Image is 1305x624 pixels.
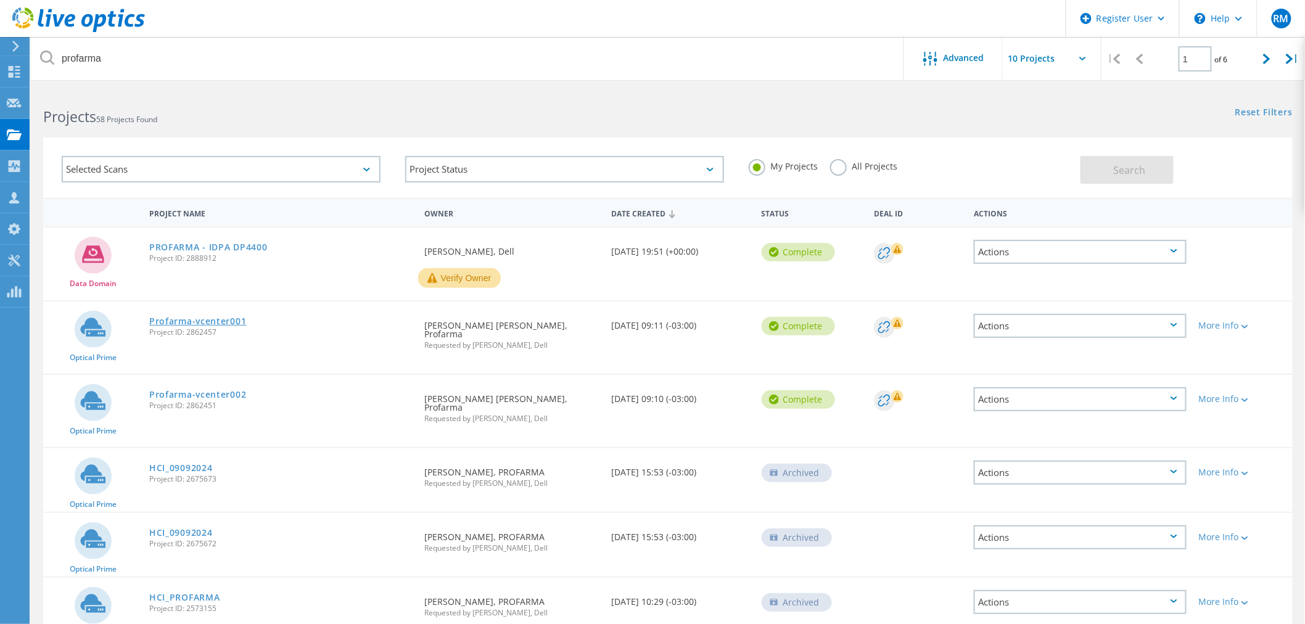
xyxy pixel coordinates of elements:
b: Projects [43,107,96,126]
a: Profarma-vcenter001 [149,317,246,326]
div: [DATE] 10:29 (-03:00) [606,578,755,618]
div: [DATE] 09:11 (-03:00) [606,302,755,342]
div: [DATE] 15:53 (-03:00) [606,513,755,554]
span: Data Domain [70,280,117,287]
span: Search [1113,163,1145,177]
span: RM [1274,14,1289,23]
span: Project ID: 2573155 [149,605,412,612]
span: Project ID: 2862451 [149,402,412,409]
div: Actions [974,590,1187,614]
span: Optical Prime [70,501,117,508]
div: Archived [762,593,832,612]
div: Selected Scans [62,156,381,183]
div: [DATE] 19:51 (+00:00) [606,228,755,268]
div: | [1101,37,1127,81]
span: Requested by [PERSON_NAME], Dell [424,544,599,552]
span: Optical Prime [70,354,117,361]
div: [DATE] 09:10 (-03:00) [606,375,755,416]
span: Requested by [PERSON_NAME], Dell [424,480,599,487]
div: [PERSON_NAME], PROFARMA [418,513,606,564]
div: More Info [1199,468,1286,477]
button: Verify Owner [418,268,501,288]
span: of 6 [1215,54,1228,65]
div: Date Created [606,201,755,224]
div: Complete [762,243,835,261]
span: 58 Projects Found [96,114,157,125]
span: Requested by [PERSON_NAME], Dell [424,415,599,422]
div: Complete [762,317,835,335]
svg: \n [1195,13,1206,24]
div: Owner [418,201,606,224]
a: Profarma-vcenter002 [149,390,246,399]
span: Advanced [944,54,984,62]
input: Search projects by name, owner, ID, company, etc [31,37,905,80]
div: Actions [974,525,1187,549]
div: Archived [762,528,832,547]
a: HCI_PROFARMA [149,593,220,602]
div: Complete [762,390,835,409]
div: [PERSON_NAME], Dell [418,228,606,268]
span: Project ID: 2675672 [149,540,412,548]
div: Deal Id [868,201,968,224]
div: [PERSON_NAME] [PERSON_NAME], Profarma [418,302,606,361]
div: [PERSON_NAME] [PERSON_NAME], Profarma [418,375,606,435]
div: More Info [1199,395,1286,403]
span: Project ID: 2862457 [149,329,412,336]
span: Project ID: 2888912 [149,255,412,262]
span: Optical Prime [70,565,117,573]
span: Requested by [PERSON_NAME], Dell [424,342,599,349]
div: Project Status [405,156,724,183]
div: Status [755,201,868,224]
div: Actions [968,201,1193,224]
div: Project Name [143,201,418,224]
div: | [1280,37,1305,81]
a: HCI_09092024 [149,464,212,472]
div: Archived [762,464,832,482]
span: Requested by [PERSON_NAME], Dell [424,609,599,617]
span: Optical Prime [70,427,117,435]
div: Actions [974,240,1187,264]
div: Actions [974,387,1187,411]
label: All Projects [830,159,897,171]
a: Reset Filters [1235,108,1293,118]
a: PROFARMA - IDPA DP4400 [149,243,267,252]
a: HCI_09092024 [149,528,212,537]
span: Project ID: 2675673 [149,475,412,483]
label: My Projects [749,159,818,171]
div: [PERSON_NAME], PROFARMA [418,448,606,499]
div: Actions [974,461,1187,485]
div: More Info [1199,597,1286,606]
div: More Info [1199,321,1286,330]
div: [DATE] 15:53 (-03:00) [606,448,755,489]
a: Live Optics Dashboard [12,26,145,35]
div: More Info [1199,533,1286,541]
div: Actions [974,314,1187,338]
button: Search [1081,156,1174,184]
